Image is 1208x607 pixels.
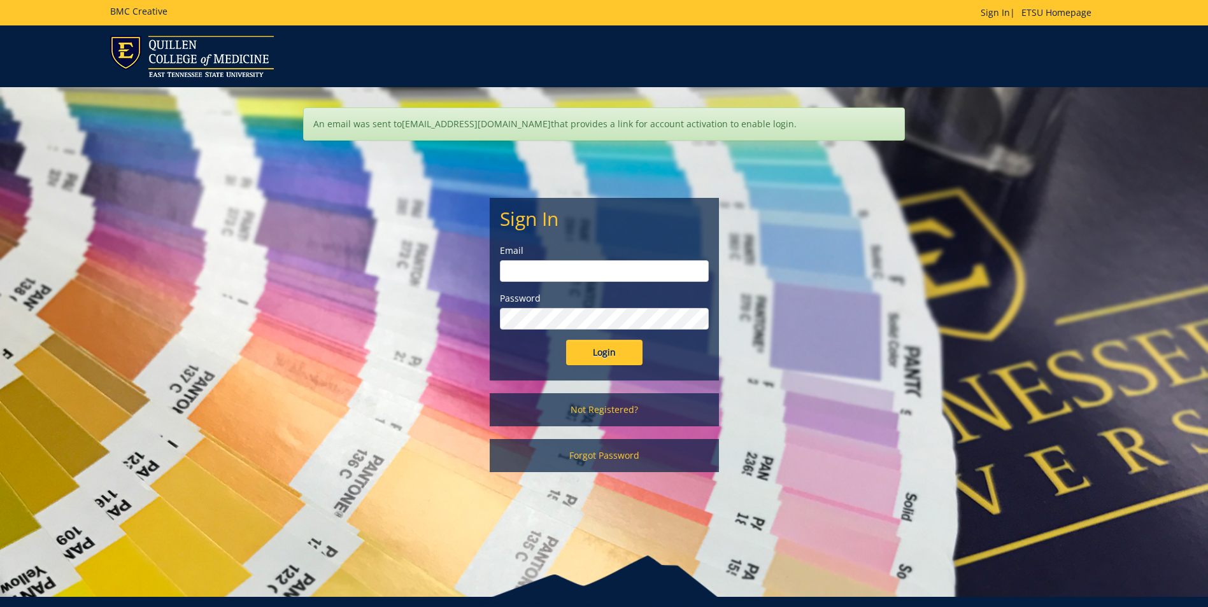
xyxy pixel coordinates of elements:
p: | [981,6,1098,19]
a: ETSU Homepage [1015,6,1098,18]
a: Not Registered? [490,393,719,426]
a: Sign In [981,6,1010,18]
a: Forgot Password [490,439,719,472]
label: Password [500,292,709,305]
h5: BMC Creative [110,6,167,16]
label: Email [500,244,709,257]
h2: Sign In [500,208,709,229]
img: ETSU logo [110,36,274,77]
div: An email was sent to [EMAIL_ADDRESS][DOMAIN_NAME] that provides a link for account activation to ... [303,108,905,141]
input: Login [566,340,643,365]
